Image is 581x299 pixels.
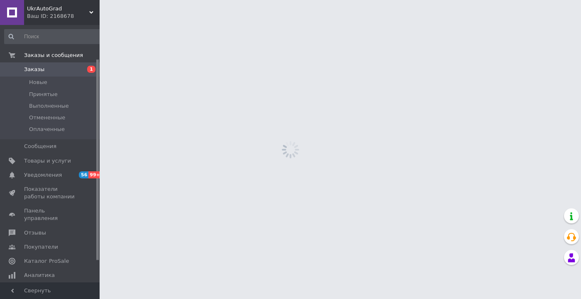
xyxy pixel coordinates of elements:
[24,66,44,73] span: Заказы
[24,52,83,59] span: Заказы и сообщения
[79,171,88,178] span: 56
[87,66,95,73] span: 1
[29,114,65,121] span: Отмененные
[24,243,58,251] span: Покупатели
[27,5,89,12] span: UkrAutoGrad
[24,257,69,265] span: Каталог ProSale
[29,79,47,86] span: Новые
[24,157,71,165] span: Товары и услуги
[29,126,65,133] span: Оплаченные
[27,12,100,20] div: Ваш ID: 2168678
[88,171,102,178] span: 99+
[24,143,56,150] span: Сообщения
[24,229,46,237] span: Отзывы
[29,102,69,110] span: Выполненные
[4,29,101,44] input: Поиск
[24,171,62,179] span: Уведомления
[24,272,55,279] span: Аналитика
[29,91,58,98] span: Принятые
[24,185,77,200] span: Показатели работы компании
[24,207,77,222] span: Панель управления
